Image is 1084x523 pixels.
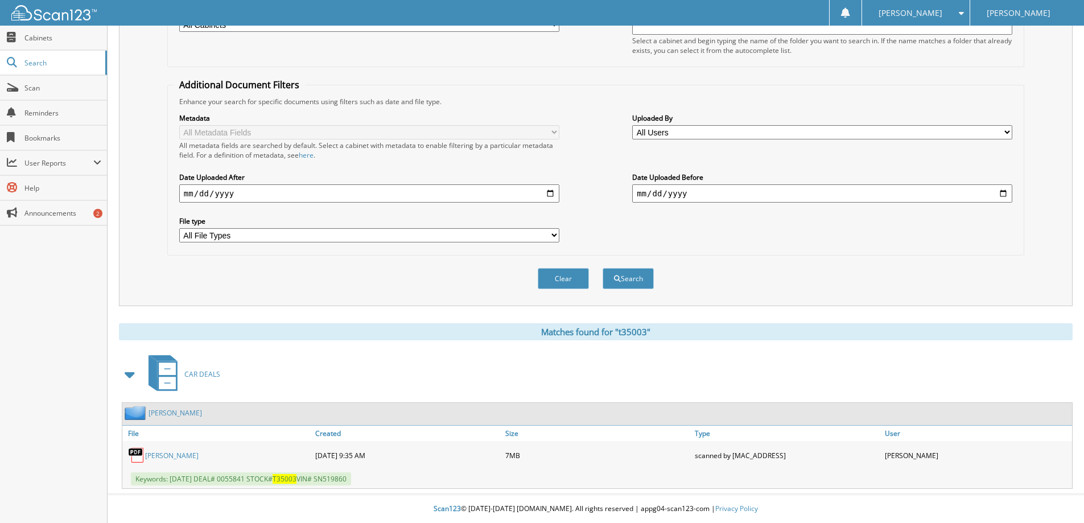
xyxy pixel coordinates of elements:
[108,495,1084,523] div: © [DATE]-[DATE] [DOMAIN_NAME]. All rights reserved | appg04-scan123-com |
[24,58,100,68] span: Search
[273,474,296,484] span: T35003
[692,444,882,467] div: scanned by [MAC_ADDRESS]
[632,113,1012,123] label: Uploaded By
[11,5,97,20] img: scan123-logo-white.svg
[174,97,1018,106] div: Enhance your search for specific documents using filters such as date and file type.
[179,184,559,203] input: start
[434,504,461,513] span: Scan123
[502,444,693,467] div: 7MB
[142,352,220,397] a: CAR DEALS
[632,172,1012,182] label: Date Uploaded Before
[174,79,305,91] legend: Additional Document Filters
[179,216,559,226] label: File type
[882,444,1072,467] div: [PERSON_NAME]
[122,426,312,441] a: File
[632,184,1012,203] input: end
[149,408,202,418] a: [PERSON_NAME]
[179,113,559,123] label: Metadata
[692,426,882,441] a: Type
[882,426,1072,441] a: User
[24,33,101,43] span: Cabinets
[502,426,693,441] a: Size
[24,133,101,143] span: Bookmarks
[119,323,1073,340] div: Matches found for "t35003"
[184,369,220,379] span: CAR DEALS
[987,10,1050,17] span: [PERSON_NAME]
[299,150,314,160] a: here
[632,36,1012,55] div: Select a cabinet and begin typing the name of the folder you want to search in. If the name match...
[538,268,589,289] button: Clear
[145,451,199,460] a: [PERSON_NAME]
[179,172,559,182] label: Date Uploaded After
[879,10,942,17] span: [PERSON_NAME]
[131,472,351,485] span: Keywords: [DATE] DEAL# 0055841 STOCK# VIN# SN519860
[1027,468,1084,523] iframe: Chat Widget
[128,447,145,464] img: PDF.png
[93,209,102,218] div: 2
[715,504,758,513] a: Privacy Policy
[24,83,101,93] span: Scan
[24,183,101,193] span: Help
[24,108,101,118] span: Reminders
[125,406,149,420] img: folder2.png
[603,268,654,289] button: Search
[24,208,101,218] span: Announcements
[24,158,93,168] span: User Reports
[179,141,559,160] div: All metadata fields are searched by default. Select a cabinet with metadata to enable filtering b...
[312,444,502,467] div: [DATE] 9:35 AM
[312,426,502,441] a: Created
